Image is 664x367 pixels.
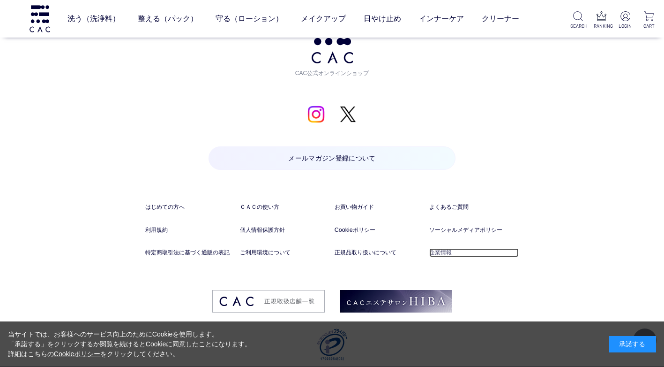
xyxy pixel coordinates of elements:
a: 洗う（洗浄料） [67,6,120,32]
a: 整える（パック） [138,6,198,32]
a: Cookieポリシー [335,226,424,235]
a: 個人情報保護方針 [240,226,329,235]
a: SEARCH [570,11,585,30]
a: ご利用環境について [240,248,329,257]
a: 正規品取り扱いについて [335,248,424,257]
div: 承諾する [609,336,656,352]
p: CART [642,23,657,30]
a: お買い物ガイド [335,203,424,212]
a: クリーナー [482,6,519,32]
a: LOGIN [618,11,633,30]
a: インナーケア [419,6,464,32]
a: メールマガジン登録について [209,146,455,170]
a: CART [642,11,657,30]
div: 当サイトでは、お客様へのサービス向上のためにCookieを使用します。 「承諾する」をクリックするか閲覧を続けるとCookieに同意したことになります。 詳細はこちらの をクリックしてください。 [8,329,252,359]
a: はじめての方へ [145,203,235,212]
a: 守る（ローション） [216,6,283,32]
a: Cookieポリシー [54,350,101,358]
a: 日やけ止め [364,6,401,32]
span: CAC公式オンラインショップ [292,63,372,77]
img: logo [28,5,52,32]
p: RANKING [594,23,609,30]
img: footer_image02.png [340,290,452,313]
a: ソーシャルメディアポリシー [429,226,519,235]
a: メイクアップ [301,6,346,32]
a: 特定商取引法に基づく通販の表記 [145,248,235,257]
a: RANKING [594,11,609,30]
img: footer_image03.png [212,290,324,313]
a: よくあるご質問 [429,203,519,212]
p: SEARCH [570,23,585,30]
a: 企業情報 [429,248,519,257]
a: 利用規約 [145,226,235,235]
p: LOGIN [618,23,633,30]
a: ＣＡＣの使い方 [240,203,329,212]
